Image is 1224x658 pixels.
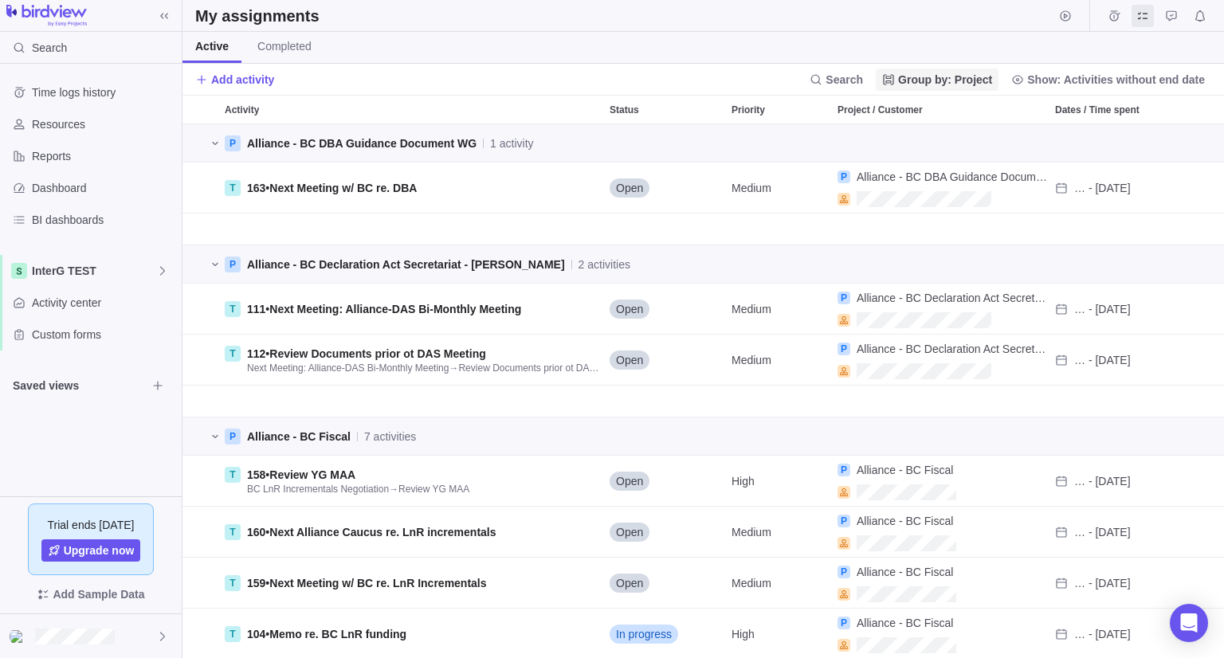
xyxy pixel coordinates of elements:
span: Alliance - BC Declaration Act Secretariat - DAS WG [857,343,1158,355]
span: Next Meeting w/ BC re. LnR Incrementals [269,577,486,589]
div: Status [603,284,725,335]
span: Medium [732,180,771,196]
div: P [838,170,850,183]
div: T [225,524,241,540]
span: Notifications [1189,5,1211,27]
a: Completed [245,32,324,63]
div: Activity [218,96,603,123]
span: → [247,362,603,374]
div: Medium [725,558,831,608]
span: Alliance - BC Fiscal [857,566,953,578]
span: … - Sep 25 [1074,352,1131,368]
a: Upgrade now [41,539,141,562]
a: My assignments [1132,12,1154,25]
span: Next Alliance Caucus re. LnR incrementals [269,526,496,539]
span: Review YG MAA [398,484,469,495]
span: Activity center [32,295,175,311]
span: Custom forms [32,327,175,343]
div: Priority [725,507,831,558]
span: Start timer [1054,5,1077,27]
span: Browse views [147,374,169,397]
div: T [225,301,241,317]
div: Priority [725,163,831,213]
a: Alliance - BC Fiscal [857,615,953,631]
a: Alliance - BC Declaration Act Secretariat - [PERSON_NAME] [857,341,1049,357]
span: Alliance - BC Fiscal [857,464,953,476]
span: • [247,180,417,196]
a: Alliance - BC DBA Guidance Document WG [247,135,477,151]
span: Status [610,102,639,118]
span: Medium [732,524,771,540]
a: Time logs [1103,12,1125,25]
span: Alliance - BC DBA Guidance Document WG [247,137,477,150]
div: Activity [218,163,603,213]
span: Add activity [211,72,274,88]
div: Status [603,456,725,507]
div: Medium [725,163,831,213]
span: 104 [247,628,265,640]
div: Activity [218,386,603,417]
span: Saved views [13,378,147,394]
div: Sophie Gonthier [10,627,29,646]
div: Priority [725,96,831,123]
span: Open [616,524,643,540]
div: Priority [725,456,831,507]
div: P [838,464,850,476]
div: Project / Customer [831,386,1049,417]
span: Activity [225,102,259,118]
div: P [225,135,241,151]
span: Add activity [195,69,274,91]
div: Project / Customer [831,96,1049,123]
span: 158 [247,468,265,481]
span: Open [616,301,643,317]
div: Project / Customer [831,507,1049,558]
span: 160 [247,526,265,539]
div: High [725,456,831,506]
span: … - Aug 28 [1074,524,1131,540]
a: Alliance - BC DBA Guidance Document WG [857,169,1049,185]
span: Alliance - BC Declaration Act Secretariat - DAS WG [247,258,565,271]
div: Status [603,507,725,558]
div: Status [603,558,725,609]
span: Open [616,180,643,196]
img: logo [6,5,87,27]
div: Status [603,163,725,213]
span: Medium [732,352,771,368]
div: Activity [218,335,603,386]
span: • [247,346,486,362]
span: Alliance - BC Fiscal [857,617,953,629]
span: BC LnR Incrementals Negotiation [247,484,389,495]
img: Show [10,630,29,643]
span: Add Sample Data [53,585,144,604]
span: 159 [247,577,265,589]
a: Active [182,32,241,63]
div: T [225,467,241,483]
span: Review YG MAA [269,468,355,481]
div: Priority [725,386,831,417]
div: Project / Customer [831,558,1049,609]
a: Alliance - BC Fiscal [857,462,953,478]
a: Notifications [1189,12,1211,25]
div: T [225,346,241,362]
div: Priority [725,213,831,245]
span: • [247,467,355,483]
span: Time logs [1103,5,1125,27]
span: … - Aug 28 [1074,473,1131,489]
span: • [247,301,521,317]
span: Time logs history [32,84,175,100]
a: Approval requests [1160,12,1183,25]
h2: My assignments [195,5,320,27]
div: T [225,575,241,591]
span: 2 activities [579,257,630,272]
span: 163 [247,182,265,194]
div: T [225,626,241,642]
span: Review Documents prior ot DAS Meeting [269,347,485,360]
span: Completed [257,38,312,54]
span: … - Sep 11 [1074,180,1131,196]
span: Open [616,473,643,489]
span: Next Meeting: Alliance-DAS Bi-Monthly Meeting [247,362,449,374]
span: Reports [32,148,175,164]
a: Alliance - BC Fiscal [247,429,351,445]
span: Alliance - BC Fiscal [857,515,953,527]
